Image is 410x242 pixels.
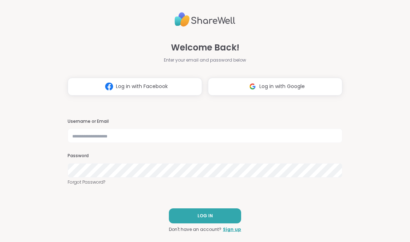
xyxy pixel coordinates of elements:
[169,226,221,233] span: Don't have an account?
[68,118,342,125] h3: Username or Email
[197,213,213,219] span: LOG IN
[68,78,202,96] button: Log in with Facebook
[171,41,239,54] span: Welcome Back!
[246,80,259,93] img: ShareWell Logomark
[223,226,241,233] a: Sign up
[68,153,342,159] h3: Password
[102,80,116,93] img: ShareWell Logomark
[116,83,168,90] span: Log in with Facebook
[169,208,241,223] button: LOG IN
[175,9,235,30] img: ShareWell Logo
[68,179,342,185] a: Forgot Password?
[259,83,305,90] span: Log in with Google
[164,57,246,63] span: Enter your email and password below
[208,78,342,96] button: Log in with Google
